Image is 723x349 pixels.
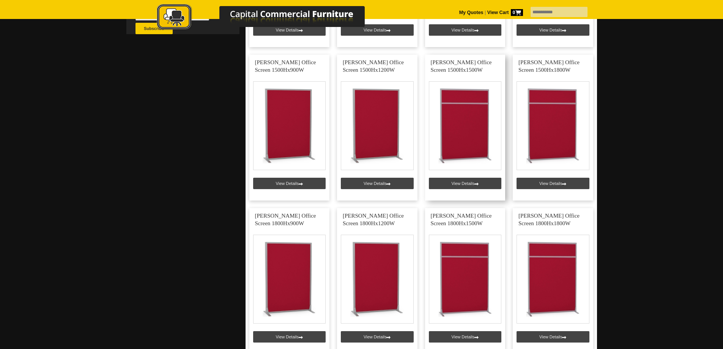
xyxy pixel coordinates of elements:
a: View Cart0 [486,10,523,15]
a: My Quotes [459,10,484,15]
span: 0 [511,9,523,16]
img: Capital Commercial Furniture Logo [136,4,402,32]
strong: View Cart [487,10,523,15]
button: Subscribe [135,23,173,34]
a: Capital Commercial Furniture Logo [136,4,402,34]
